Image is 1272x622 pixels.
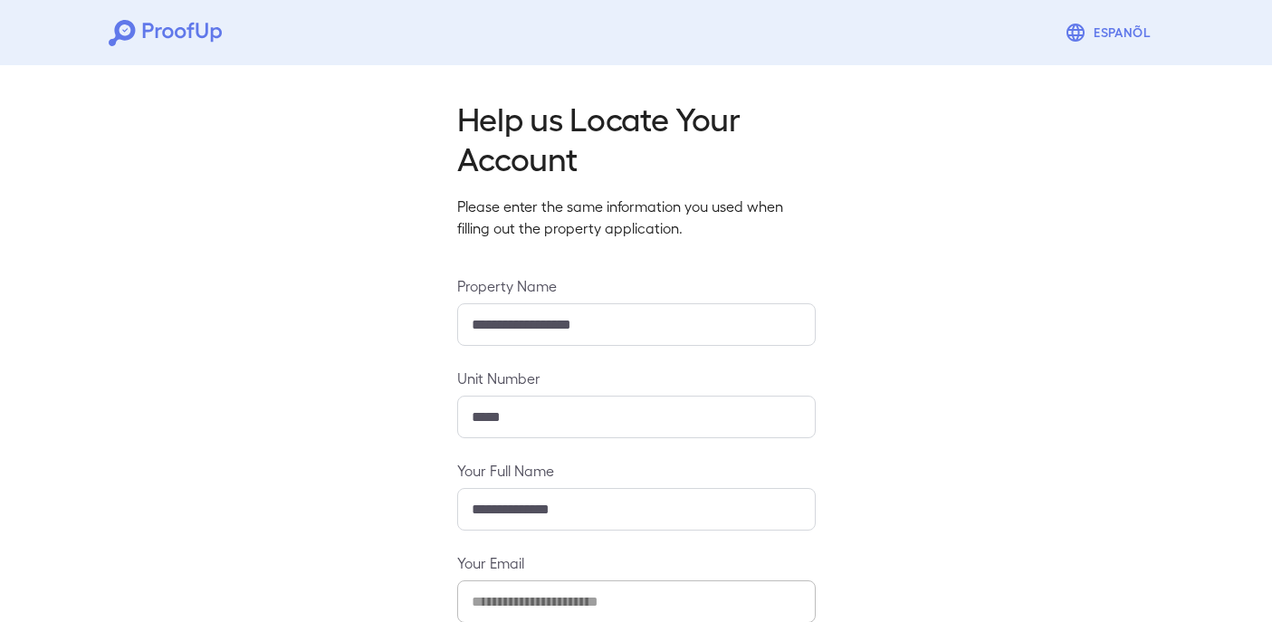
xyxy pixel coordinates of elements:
label: Property Name [457,275,816,296]
p: Please enter the same information you used when filling out the property application. [457,196,816,239]
label: Your Email [457,552,816,573]
label: Unit Number [457,368,816,388]
label: Your Full Name [457,460,816,481]
h2: Help us Locate Your Account [457,98,816,177]
button: Espanõl [1057,14,1163,51]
